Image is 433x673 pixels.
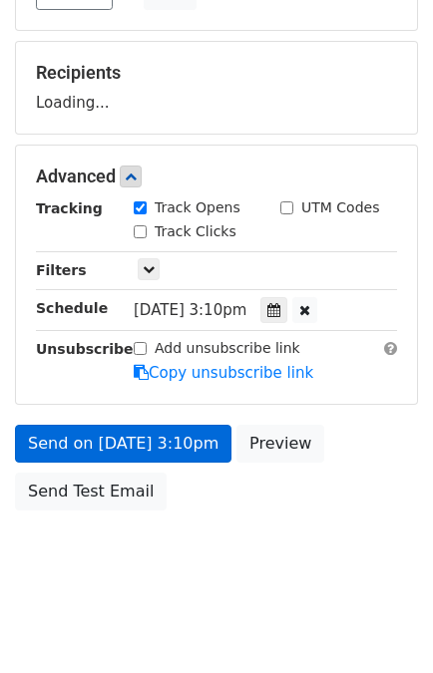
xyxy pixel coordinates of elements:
strong: Filters [36,262,87,278]
iframe: Chat Widget [333,577,433,673]
span: [DATE] 3:10pm [134,301,246,319]
label: Add unsubscribe link [155,338,300,359]
a: Send on [DATE] 3:10pm [15,425,231,463]
a: Copy unsubscribe link [134,364,313,382]
div: Loading... [36,62,397,114]
label: Track Clicks [155,221,236,242]
h5: Advanced [36,166,397,187]
a: Preview [236,425,324,463]
a: Send Test Email [15,473,167,510]
h5: Recipients [36,62,397,84]
strong: Schedule [36,300,108,316]
label: Track Opens [155,197,240,218]
strong: Tracking [36,200,103,216]
strong: Unsubscribe [36,341,134,357]
label: UTM Codes [301,197,379,218]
